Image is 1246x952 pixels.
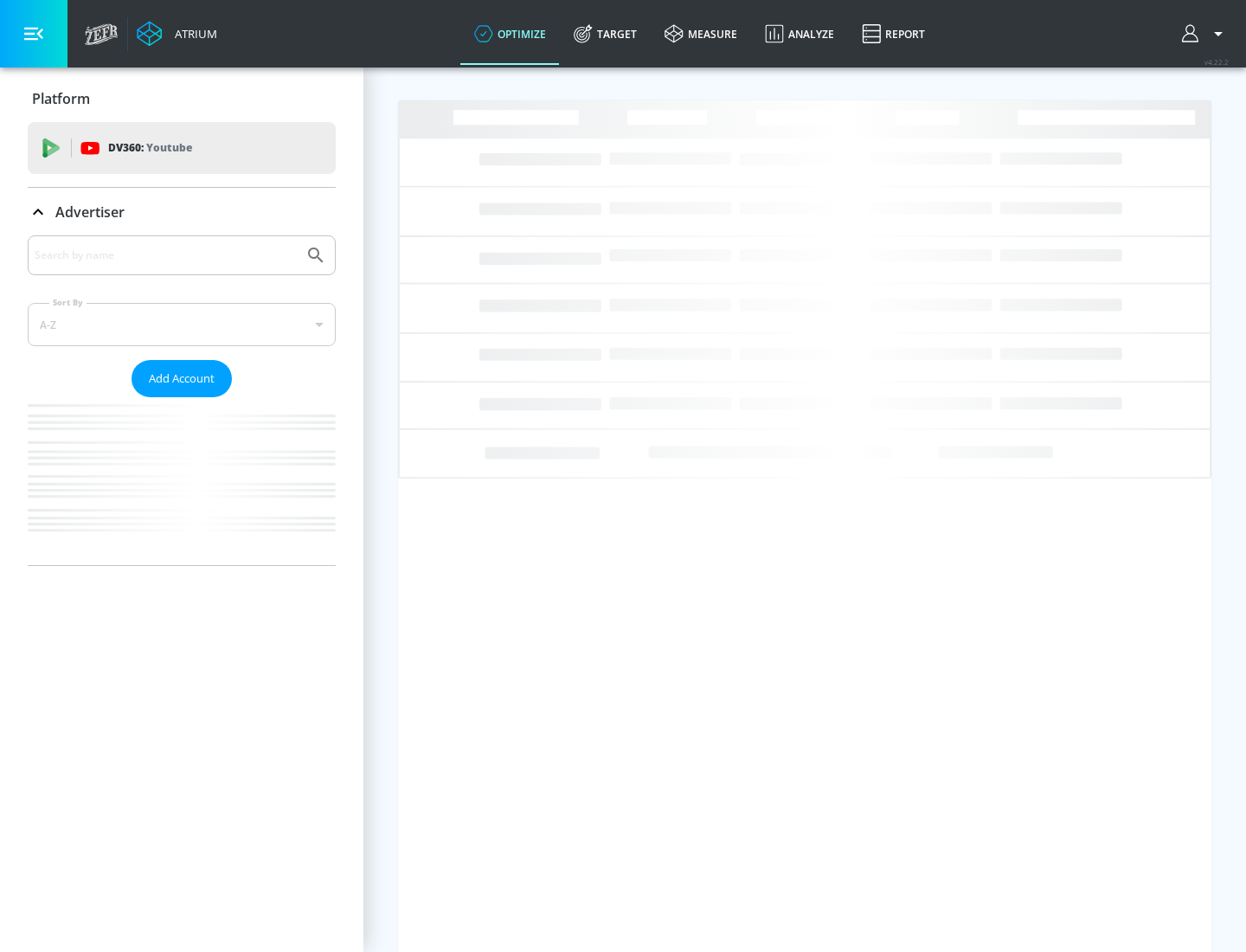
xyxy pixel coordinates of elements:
div: Atrium [168,26,217,42]
div: Platform [28,74,336,123]
label: Sort By [49,297,87,308]
p: Youtube [146,138,192,157]
a: Analyze [751,3,848,65]
div: A-Z [28,303,336,346]
a: optimize [460,3,560,65]
span: v 4.22.2 [1204,57,1229,67]
div: Advertiser [28,235,336,565]
p: Platform [32,89,90,108]
input: Search by name [35,244,297,267]
a: Target [560,3,651,65]
button: Add Account [132,360,232,397]
span: Add Account [149,369,215,389]
div: DV360: Youtube [28,122,336,174]
nav: list of Advertiser [28,397,336,565]
p: Advertiser [55,203,125,222]
p: DV360: [108,138,192,158]
div: Advertiser [28,188,336,236]
a: Atrium [137,21,217,47]
a: Report [848,3,939,65]
a: measure [651,3,751,65]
